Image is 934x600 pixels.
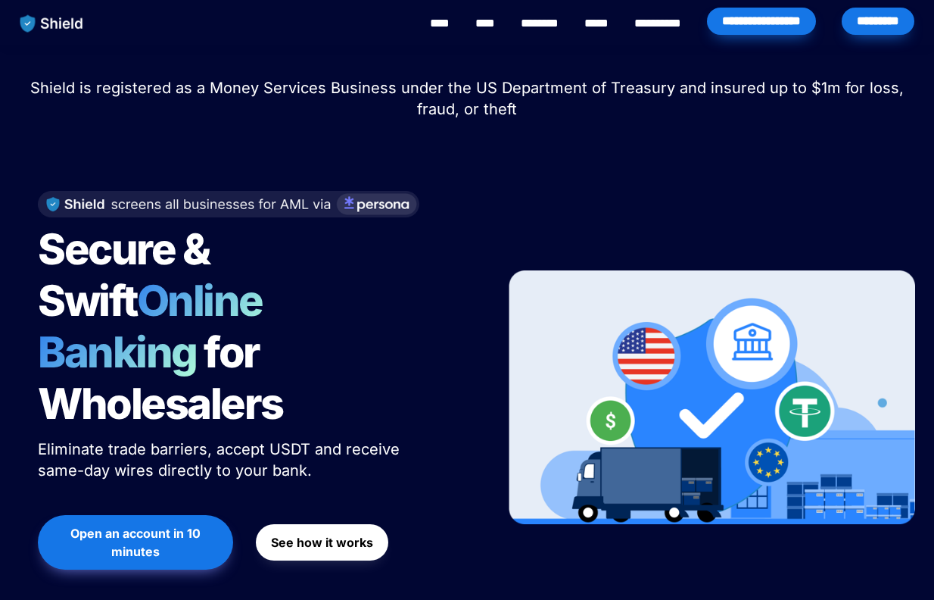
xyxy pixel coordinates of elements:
[38,515,233,570] button: Open an account in 10 minutes
[38,223,216,327] span: Secure & Swift
[38,327,283,430] span: for Wholesalers
[13,8,91,39] img: website logo
[256,517,388,568] a: See how it works
[38,440,404,480] span: Eliminate trade barriers, accept USDT and receive same-day wires directly to your bank.
[38,275,278,378] span: Online Banking
[271,535,373,550] strong: See how it works
[30,79,908,118] span: Shield is registered as a Money Services Business under the US Department of Treasury and insured...
[256,524,388,561] button: See how it works
[70,526,204,559] strong: Open an account in 10 minutes
[38,508,233,577] a: Open an account in 10 minutes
